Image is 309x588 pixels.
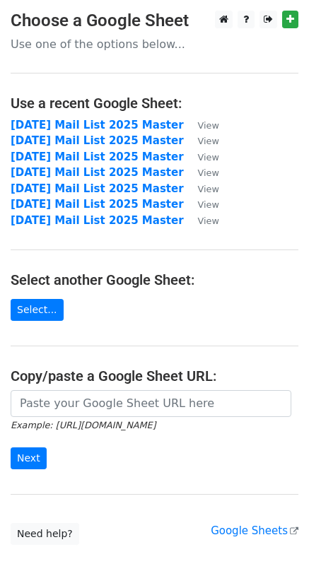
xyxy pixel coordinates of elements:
[11,119,184,131] a: [DATE] Mail List 2025 Master
[184,134,219,147] a: View
[11,367,298,384] h4: Copy/paste a Google Sheet URL:
[198,167,219,178] small: View
[198,120,219,131] small: View
[11,151,184,163] a: [DATE] Mail List 2025 Master
[11,182,184,195] a: [DATE] Mail List 2025 Master
[184,198,219,211] a: View
[11,523,79,545] a: Need help?
[184,182,219,195] a: View
[11,166,184,179] a: [DATE] Mail List 2025 Master
[11,95,298,112] h4: Use a recent Google Sheet:
[11,299,64,321] a: Select...
[211,524,298,537] a: Google Sheets
[198,199,219,210] small: View
[11,390,291,417] input: Paste your Google Sheet URL here
[11,11,298,31] h3: Choose a Google Sheet
[184,151,219,163] a: View
[198,216,219,226] small: View
[238,520,309,588] iframe: Chat Widget
[184,214,219,227] a: View
[198,184,219,194] small: View
[11,420,156,430] small: Example: [URL][DOMAIN_NAME]
[11,198,184,211] a: [DATE] Mail List 2025 Master
[11,214,184,227] a: [DATE] Mail List 2025 Master
[198,136,219,146] small: View
[11,134,184,147] a: [DATE] Mail List 2025 Master
[184,119,219,131] a: View
[11,271,298,288] h4: Select another Google Sheet:
[198,152,219,163] small: View
[184,166,219,179] a: View
[11,447,47,469] input: Next
[11,37,298,52] p: Use one of the options below...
